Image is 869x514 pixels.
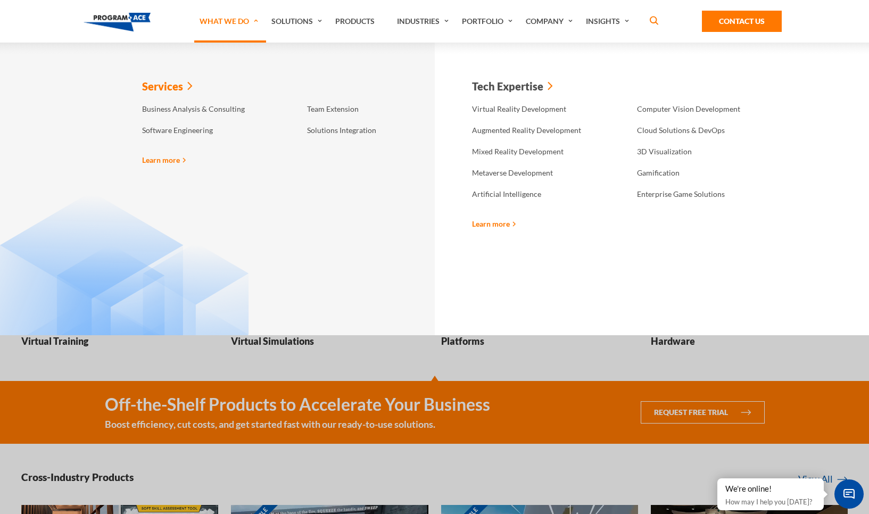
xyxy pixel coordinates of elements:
[467,141,594,162] a: Mixed Reality Development
[302,98,429,120] a: Team Extension
[467,98,594,120] a: Virtual Reality Development
[702,11,782,32] a: Contact Us
[725,495,816,508] p: How may I help you [DATE]?
[632,120,759,141] a: Cloud Solutions & DevOps
[632,98,759,120] a: Computer Vision Development
[632,184,759,205] a: Enterprise Game Solutions
[467,74,558,98] a: Tech Expertise
[137,120,264,141] a: Software Engineering
[142,154,186,165] a: Learn more
[834,479,864,509] span: Chat Widget
[632,141,759,162] a: 3D Visualization
[472,218,516,229] a: Learn more
[467,184,594,205] a: Artificial Intelligence
[467,120,594,141] a: Augmented Reality Development
[302,120,429,141] a: Solutions Integration
[632,162,759,184] a: Gamification
[725,484,816,494] div: We're online!
[137,74,198,98] a: Services
[467,162,594,184] a: Metaverse Development
[137,98,264,120] a: Business Analysis & Consulting
[84,13,151,31] img: Program-Ace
